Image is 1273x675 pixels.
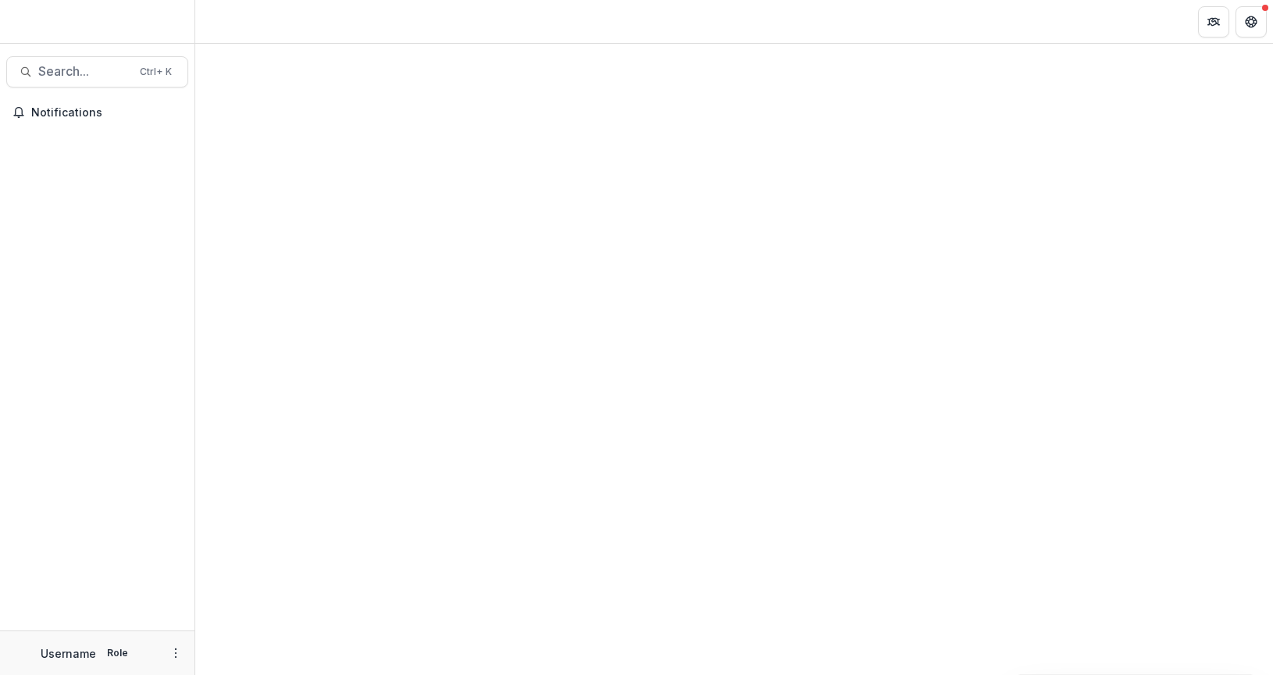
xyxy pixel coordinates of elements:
[201,10,268,33] nav: breadcrumb
[6,100,188,125] button: Notifications
[137,63,175,80] div: Ctrl + K
[41,645,96,662] p: Username
[6,56,188,87] button: Search...
[102,646,133,660] p: Role
[1198,6,1229,37] button: Partners
[38,64,130,79] span: Search...
[31,106,182,120] span: Notifications
[166,644,185,662] button: More
[1236,6,1267,37] button: Get Help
